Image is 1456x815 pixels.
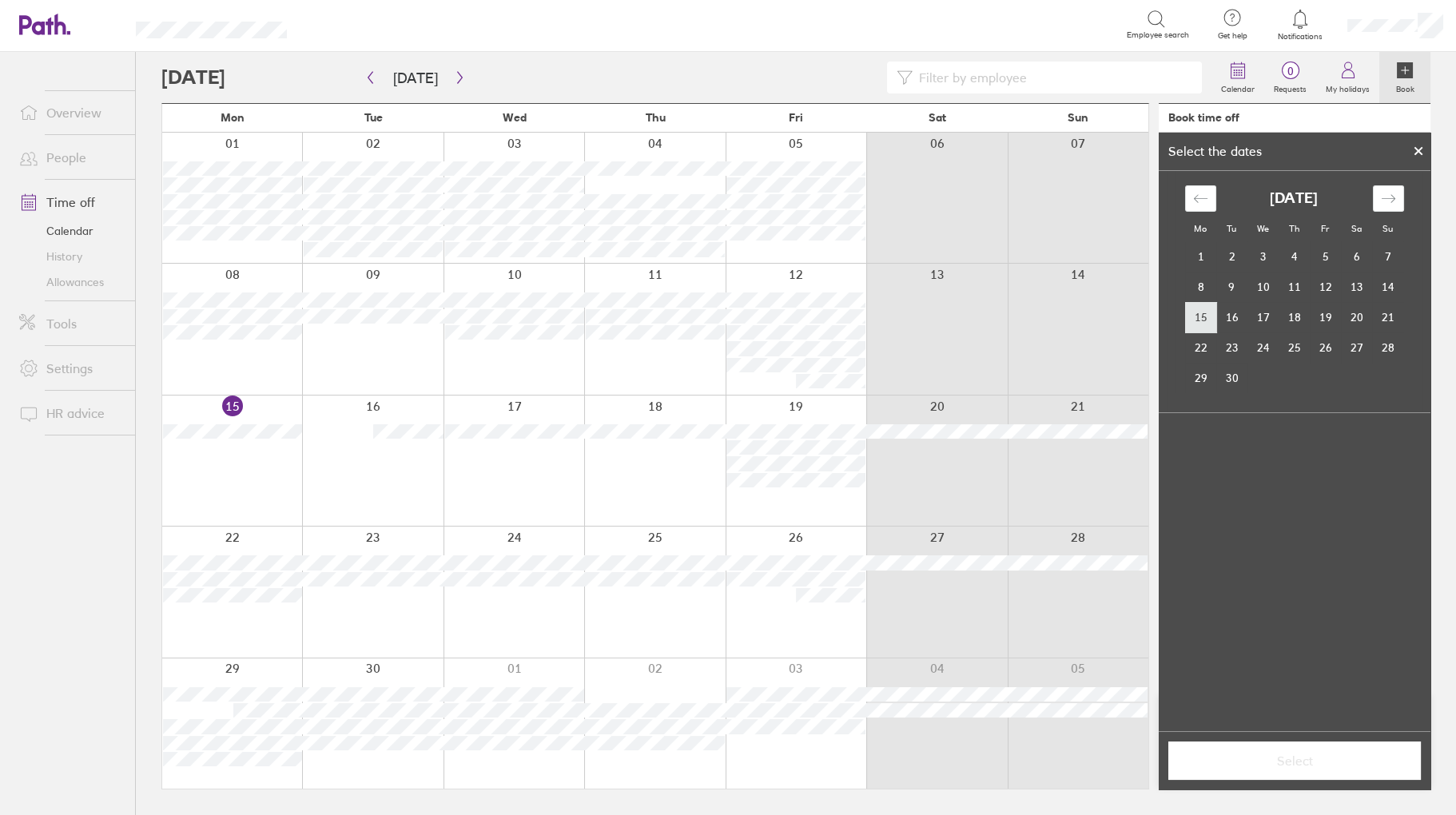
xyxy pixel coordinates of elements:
div: Calendar [1168,171,1422,412]
a: My holidays [1316,52,1379,103]
span: Tue [364,111,383,124]
td: Thursday, September 4, 2025 [1279,241,1310,272]
td: Thursday, September 18, 2025 [1279,302,1310,332]
td: Saturday, September 6, 2025 [1341,241,1372,272]
span: Notifications [1275,32,1327,42]
span: Wed [503,111,527,124]
td: Tuesday, September 2, 2025 [1216,241,1247,272]
label: Calendar [1211,80,1264,94]
small: We [1257,223,1269,234]
td: Saturday, September 20, 2025 [1341,302,1372,332]
a: People [6,141,135,173]
a: Settings [6,352,135,384]
small: Tu [1227,223,1236,234]
small: Th [1289,223,1299,234]
td: Monday, September 1, 2025 [1185,241,1216,272]
td: Monday, September 15, 2025 [1185,302,1216,332]
td: Wednesday, September 17, 2025 [1247,302,1279,332]
td: Friday, September 19, 2025 [1310,302,1341,332]
a: Book [1379,52,1430,103]
div: Book time off [1168,111,1239,124]
a: Allowances [6,269,135,295]
button: Select [1168,741,1421,780]
span: Thu [645,111,665,124]
div: Select the dates [1159,144,1271,158]
td: Tuesday, September 30, 2025 [1216,363,1247,393]
a: HR advice [6,397,135,429]
td: Tuesday, September 16, 2025 [1216,302,1247,332]
td: Tuesday, September 23, 2025 [1216,332,1247,363]
span: Sun [1068,111,1088,124]
td: Friday, September 5, 2025 [1310,241,1341,272]
label: Book [1386,80,1424,94]
div: Search [330,17,371,31]
label: My holidays [1316,80,1379,94]
a: 0Requests [1264,52,1316,103]
span: Sat [929,111,946,124]
td: Sunday, September 28, 2025 [1372,332,1403,363]
td: Saturday, September 27, 2025 [1341,332,1372,363]
a: History [6,244,135,269]
span: Mon [221,111,245,124]
td: Thursday, September 11, 2025 [1279,272,1310,302]
small: Mo [1194,223,1207,234]
td: Monday, September 22, 2025 [1185,332,1216,363]
div: Move forward to switch to the next month. [1373,185,1404,212]
a: Time off [6,186,135,218]
small: Su [1382,223,1393,234]
span: Employee search [1127,30,1189,40]
span: 0 [1264,65,1316,78]
a: Tools [6,308,135,340]
a: Calendar [1211,52,1264,103]
td: Wednesday, September 10, 2025 [1247,272,1279,302]
button: [DATE] [380,65,451,91]
td: Friday, September 12, 2025 [1310,272,1341,302]
a: Calendar [6,218,135,244]
strong: [DATE] [1270,190,1318,207]
td: Sunday, September 21, 2025 [1372,302,1403,332]
td: Wednesday, September 24, 2025 [1247,332,1279,363]
div: Move backward to switch to the previous month. [1185,185,1216,212]
td: Friday, September 26, 2025 [1310,332,1341,363]
a: Overview [6,97,135,129]
input: Filter by employee [913,62,1192,93]
label: Requests [1264,80,1316,94]
td: Sunday, September 7, 2025 [1372,241,1403,272]
td: Tuesday, September 9, 2025 [1216,272,1247,302]
td: Monday, September 29, 2025 [1185,363,1216,393]
small: Fr [1321,223,1329,234]
span: Fri [789,111,803,124]
span: Select [1180,753,1410,768]
a: Notifications [1275,8,1327,42]
td: Thursday, September 25, 2025 [1279,332,1310,363]
td: Wednesday, September 3, 2025 [1247,241,1279,272]
td: Saturday, September 13, 2025 [1341,272,1372,302]
td: Monday, September 8, 2025 [1185,272,1216,302]
span: Get help [1207,31,1259,41]
small: Sa [1351,223,1362,234]
td: Sunday, September 14, 2025 [1372,272,1403,302]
